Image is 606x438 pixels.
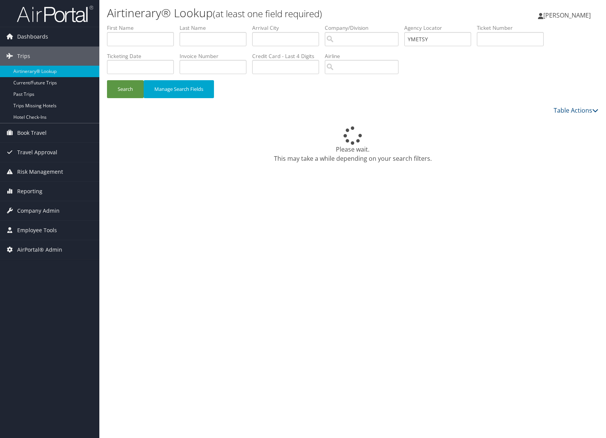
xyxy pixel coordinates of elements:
label: Last Name [180,24,252,32]
label: Credit Card - Last 4 Digits [252,52,325,60]
span: Risk Management [17,162,63,181]
button: Search [107,80,144,98]
span: Reporting [17,182,42,201]
h1: Airtinerary® Lookup [107,5,434,21]
span: Book Travel [17,123,47,142]
label: Ticketing Date [107,52,180,60]
a: [PERSON_NAME] [538,4,598,27]
span: AirPortal® Admin [17,240,62,259]
div: Please wait. This may take a while depending on your search filters. [107,126,598,163]
img: airportal-logo.png [17,5,93,23]
span: Trips [17,47,30,66]
span: Employee Tools [17,221,57,240]
label: Agency Locator [404,24,477,32]
label: First Name [107,24,180,32]
label: Arrival City [252,24,325,32]
small: (at least one field required) [213,7,322,20]
span: Travel Approval [17,143,57,162]
label: Airline [325,52,404,60]
span: Dashboards [17,27,48,46]
label: Ticket Number [477,24,549,32]
label: Invoice Number [180,52,252,60]
button: Manage Search Fields [144,80,214,98]
a: Table Actions [554,106,598,115]
span: [PERSON_NAME] [543,11,591,19]
span: Company Admin [17,201,60,220]
label: Company/Division [325,24,404,32]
